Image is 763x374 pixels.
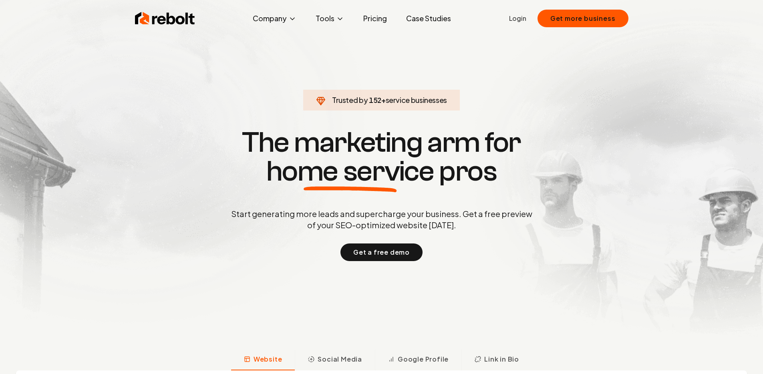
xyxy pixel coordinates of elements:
span: Google Profile [398,354,449,364]
button: Get more business [538,10,628,27]
span: service businesses [386,95,447,105]
button: Get a free demo [340,243,423,261]
button: Company [246,10,303,26]
h1: The marketing arm for pros [189,128,574,186]
span: 152 [369,95,381,106]
button: Link in Bio [461,350,532,370]
button: Google Profile [375,350,461,370]
span: Social Media [318,354,362,364]
a: Case Studies [400,10,457,26]
span: Website [254,354,282,364]
span: + [381,95,386,105]
a: Pricing [357,10,393,26]
button: Social Media [295,350,375,370]
img: Rebolt Logo [135,10,195,26]
span: home service [266,157,434,186]
button: Tools [309,10,350,26]
a: Login [509,14,526,23]
button: Website [231,350,295,370]
span: Trusted by [332,95,368,105]
span: Link in Bio [484,354,519,364]
p: Start generating more leads and supercharge your business. Get a free preview of your SEO-optimiz... [230,208,534,231]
